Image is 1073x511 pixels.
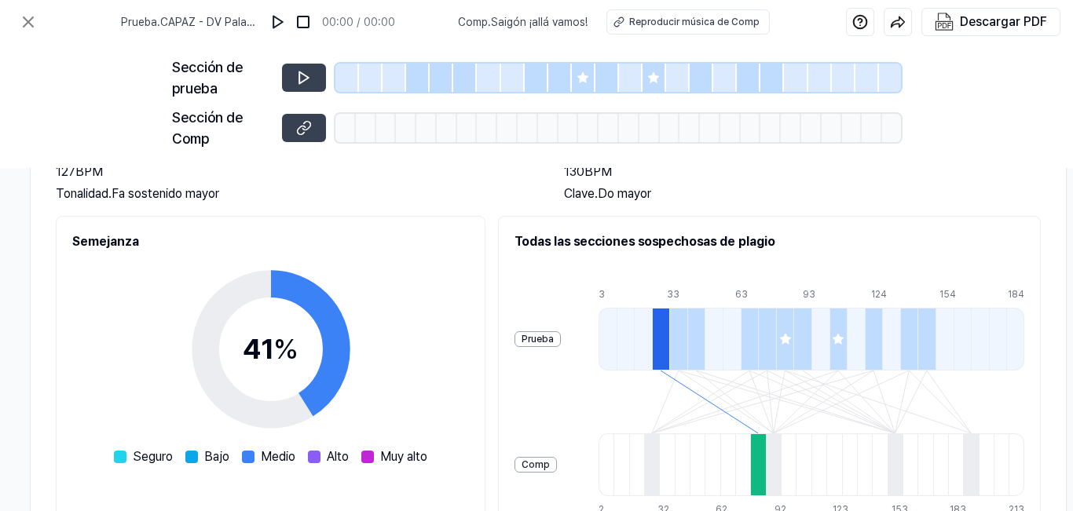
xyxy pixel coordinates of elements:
font: Saigón ¡allá vamos! [491,16,588,28]
font: 127 [56,164,75,179]
font: Sección de Comp [172,109,243,147]
img: ayuda [852,14,868,30]
font: BPM [584,164,612,179]
font: 130 [564,164,584,179]
font: Todas las secciones sospechosas de plagio [515,234,775,249]
font: Do mayor [598,186,651,201]
font: 184 [1008,289,1024,300]
font: 33 [667,289,679,300]
img: detener [295,14,311,30]
font: Medio [261,449,295,464]
font: Muy alto [380,449,427,464]
font: Reproducir música de Comp [629,16,760,27]
font: Sección de prueba [172,59,243,97]
font: Descargar PDF [960,14,1047,29]
font: Bajo [204,449,229,464]
font: Tonalidad. [56,186,112,201]
font: 41 [243,332,273,366]
font: 3 [599,289,605,300]
font: Prueba [522,334,554,345]
font: Comp [458,16,488,28]
font: Clave. [564,186,598,201]
font: 93 [803,289,815,300]
font: CAPAZ - DV Palace (Reinterpretación inspirada en Alleh & [PERSON_NAME]) [121,16,259,78]
button: Descargar PDF [932,9,1050,35]
img: Descargar PDF [935,13,954,31]
img: compartir [890,14,906,30]
font: BPM [75,164,103,179]
font: 124 [871,289,887,300]
img: jugar [270,14,286,30]
font: % [273,332,298,366]
font: Fa sostenido mayor [112,186,219,201]
font: Semejanza [72,234,139,249]
button: Reproducir música de Comp [606,9,770,35]
font: 00:00 / 00:00 [322,16,395,28]
font: Seguro [133,449,173,464]
font: 63 [735,289,748,300]
font: Alto [327,449,349,464]
font: 154 [939,289,956,300]
font: Prueba [121,16,157,28]
font: . [488,16,491,28]
font: . [157,16,160,28]
font: Comp [522,459,550,470]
